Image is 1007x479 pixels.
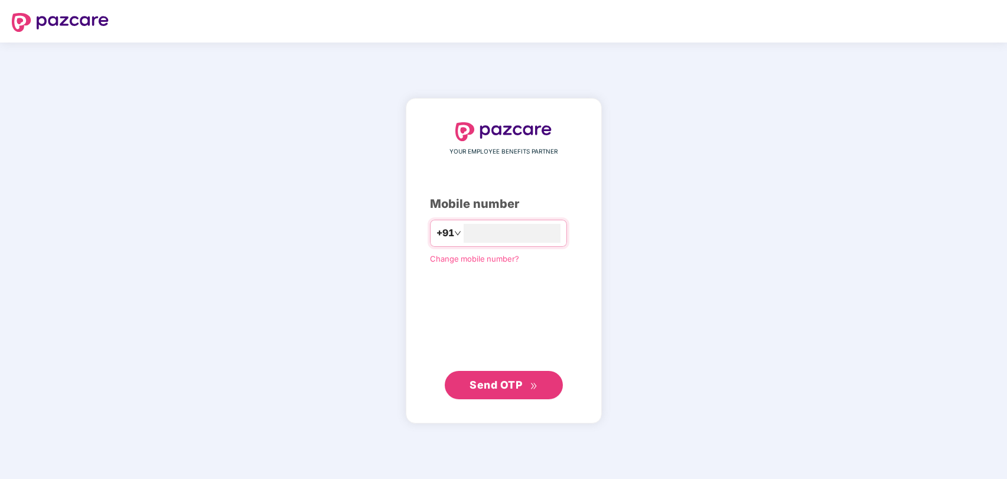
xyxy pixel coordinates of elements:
img: logo [12,13,109,32]
button: Send OTPdouble-right [445,371,563,399]
span: double-right [530,382,537,390]
span: YOUR EMPLOYEE BENEFITS PARTNER [449,147,558,157]
div: Mobile number [430,195,578,213]
span: +91 [436,226,454,240]
span: Send OTP [470,379,522,391]
span: down [454,230,461,237]
img: logo [455,122,552,141]
a: Change mobile number? [430,254,519,263]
